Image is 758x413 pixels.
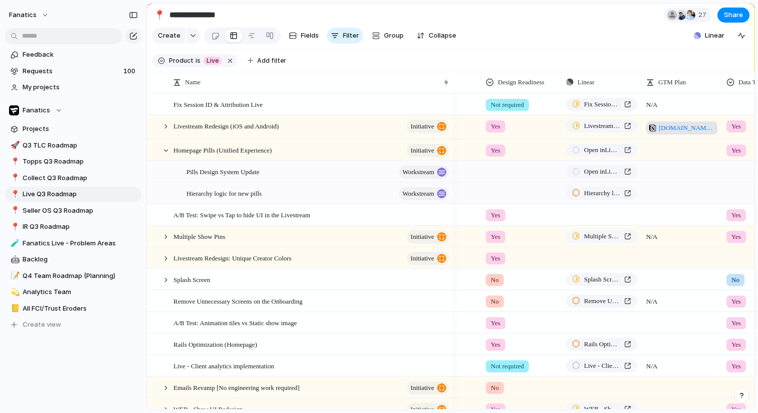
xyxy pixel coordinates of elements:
[5,121,141,136] a: Projects
[566,273,637,286] a: Splash Screen
[9,157,19,167] button: 📍
[11,287,18,298] div: 💫
[343,31,359,41] span: Filter
[584,121,620,131] span: Livestream Redesign (iOS and Android)
[151,7,167,23] button: 📍
[11,270,18,282] div: 📝
[659,123,714,133] span: [DOMAIN_NAME][URL]
[491,275,499,285] span: No
[23,287,138,297] span: Analytics Team
[491,340,500,350] span: Yes
[566,119,637,132] a: Livestream Redesign (iOS and Android)
[5,252,141,267] a: 🤖Backlog
[9,141,19,151] button: 🚀
[5,268,141,284] div: 📝Q4 Team Roadmap (Planning)
[173,209,310,220] span: A/B Test: Swipe vs Tap to hide UI in the Livestream
[690,28,728,43] button: Linear
[186,166,260,177] span: Pills Design System Update
[23,206,138,216] span: Seller OS Q3 Roadmap
[407,252,449,265] button: initiative
[5,138,141,153] a: 🚀Q3 TLC Roadmap
[367,28,409,44] button: Group
[242,54,292,68] button: Add filter
[491,210,500,220] span: Yes
[731,146,741,156] span: Yes
[642,94,721,110] span: N/A
[5,203,141,218] a: 📍Seller OS Q3 Roadmap
[9,287,19,297] button: 💫
[158,31,180,41] span: Create
[23,66,120,76] span: Requests
[491,297,499,307] span: No
[731,275,739,285] span: No
[173,317,297,328] span: A/B Test: Animation tiles vs Static show image
[23,304,138,314] span: All FCI/Trust Eroders
[384,31,404,41] span: Group
[642,226,721,242] span: N/A
[23,105,50,115] span: Fanatics
[584,188,620,198] span: Hierarchy logic for new pills
[584,145,620,155] span: Open in Linear
[5,317,141,332] button: Create view
[5,80,141,95] a: My projects
[9,222,19,232] button: 📍
[5,7,54,23] button: fanatics
[566,338,637,351] a: Rails Optimization (Homepage)
[403,187,434,201] span: workstream
[491,121,500,131] span: Yes
[566,359,637,372] a: Live - Client analytics implementation
[731,297,741,307] span: Yes
[173,98,263,110] span: Fix Session ID & Attribution Live
[491,253,500,263] span: Yes
[11,205,18,216] div: 📍
[23,271,138,281] span: Q4 Team Roadmap (Planning)
[23,222,138,232] span: IR Q3 Roadmap
[491,100,524,110] span: Not required
[491,232,500,242] span: Yes
[173,230,225,242] span: Multiple Show Pins
[584,296,620,306] span: Remove Unnecessary Screens on the Onboarding
[11,156,18,168] div: 📍
[23,82,138,92] span: My projects
[724,10,743,20] span: Share
[9,238,19,248] button: 🧪
[731,121,741,131] span: Yes
[578,77,595,87] span: Linear
[5,285,141,300] div: 💫Analytics Team
[11,140,18,151] div: 🚀
[399,166,449,179] button: workstream
[23,254,138,264] span: Backlog
[173,120,279,131] span: Livestream Redesign (iOS and Android)
[705,31,724,41] span: Linear
[5,219,141,234] a: 📍IR Q3 Roadmap
[491,361,524,371] span: Not required
[301,31,319,41] span: Fields
[5,47,141,62] a: Feedback
[173,252,291,263] span: Livestream Redesign: Unique Creator Colors
[186,187,262,199] span: Hierarchy logic for new pills
[5,154,141,169] div: 📍Topps Q3 Roadmap
[9,10,37,20] span: fanatics
[9,304,19,314] button: 📒
[407,120,449,133] button: initiative
[491,146,500,156] span: Yes
[731,232,741,242] span: Yes
[584,274,620,285] span: Splash Screen
[413,28,460,44] button: Collapse
[207,56,219,65] span: Live
[23,141,138,151] span: Q3 TLC Roadmap
[5,171,141,186] a: 📍Collect Q3 Roadmap
[584,339,620,349] span: Rails Optimization (Homepage)
[731,318,741,328] span: Yes
[152,28,185,44] button: Create
[407,381,449,394] button: initiative
[731,340,741,350] span: Yes
[9,206,19,216] button: 📍
[11,221,18,233] div: 📍
[5,236,141,251] a: 🧪Fanatics Live - Problem Areas
[5,301,141,316] a: 📒All FCI/Trust Eroders
[23,189,138,199] span: Live Q3 Roadmap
